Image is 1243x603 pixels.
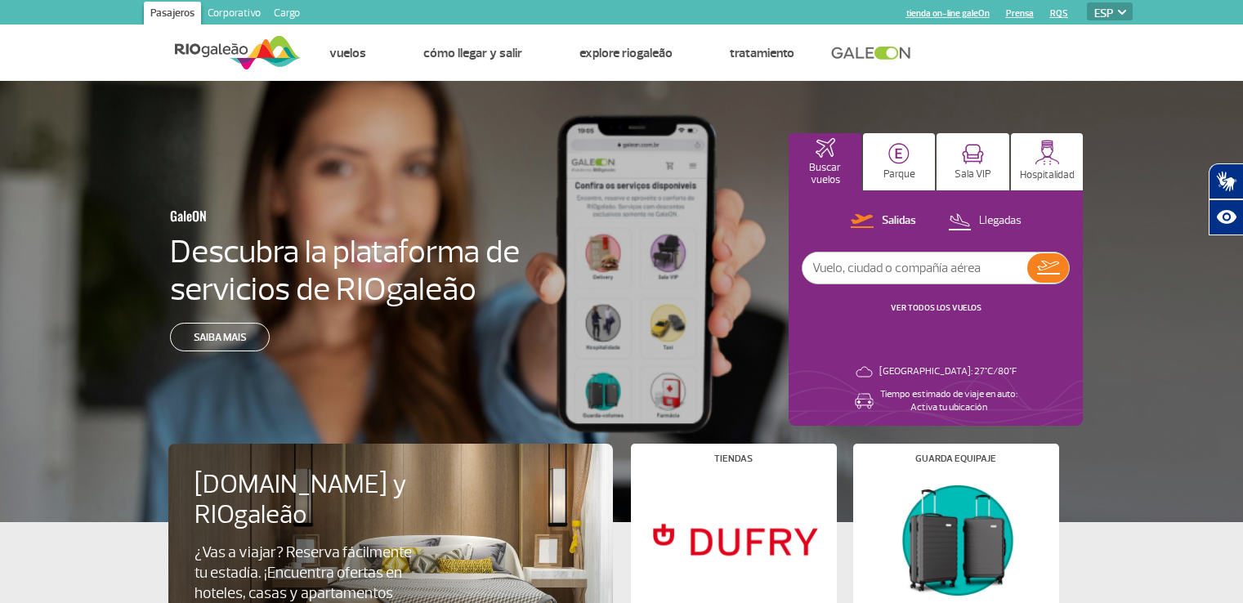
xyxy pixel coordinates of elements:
img: vipRoom.svg [962,144,984,164]
h4: Tiendas [714,454,753,463]
a: Cómo llegar y salir [423,45,522,61]
img: airplaneHomeActive.svg [816,138,835,158]
p: Llegadas [979,213,1022,229]
input: Vuelo, ciudad o compañía aérea [803,252,1027,284]
button: Buscar vuelos [789,133,861,190]
button: Abrir tradutor de língua de sinais. [1209,163,1243,199]
button: VER TODOS LOS VUELOS [886,301,986,315]
button: Salidas [846,211,921,232]
p: Buscar vuelos [797,162,853,186]
a: VER TODOS LOS VUELOS [891,302,981,313]
button: Abrir recursos assistivos. [1209,199,1243,235]
button: Hospitalidad [1011,133,1084,190]
a: Corporativo [201,2,267,28]
h3: GaleON [170,199,443,233]
img: carParkingHome.svg [888,143,910,164]
p: Tiempo estimado de viaje en auto: Activa tu ubicación [880,388,1017,414]
p: Hospitalidad [1020,169,1075,181]
div: Plugin de acessibilidade da Hand Talk. [1209,163,1243,235]
p: Parque [883,168,915,181]
a: RQS [1050,8,1068,19]
button: Sala VIP [937,133,1009,190]
h4: [DOMAIN_NAME] y RIOgaleão [194,470,454,530]
h4: Guarda equipaje [915,454,996,463]
img: hospitality.svg [1035,140,1060,165]
img: Guarda equipaje [866,476,1044,602]
a: Explore RIOgaleão [579,45,673,61]
img: Tiendas [644,476,822,602]
a: Prensa [1006,8,1034,19]
a: Pasajeros [144,2,201,28]
a: Saiba mais [170,323,270,351]
p: Sala VIP [955,168,991,181]
a: tienda on-line galeOn [906,8,990,19]
button: Parque [863,133,936,190]
h4: Descubra la plataforma de servicios de RIOgaleão [170,233,523,308]
a: Cargo [267,2,306,28]
a: Tratamiento [730,45,794,61]
a: Vuelos [329,45,366,61]
p: [GEOGRAPHIC_DATA]: 27°C/80°F [879,365,1017,378]
p: Salidas [882,213,916,229]
button: Llegadas [943,211,1026,232]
